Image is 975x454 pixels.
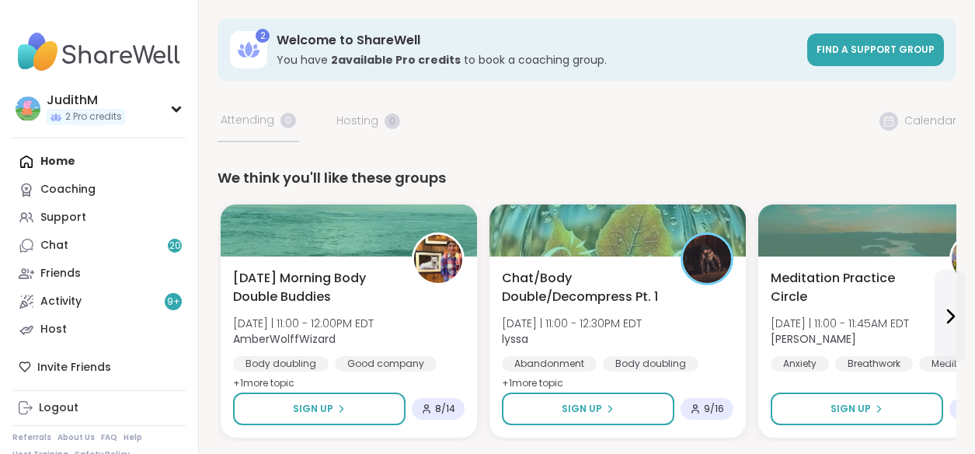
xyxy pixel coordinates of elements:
[40,294,82,309] div: Activity
[40,210,86,225] div: Support
[704,403,724,415] span: 9 / 16
[167,295,180,309] span: 9 +
[331,52,461,68] b: 2 available Pro credit s
[57,432,95,443] a: About Us
[40,266,81,281] div: Friends
[40,238,68,253] div: Chat
[12,25,186,79] img: ShareWell Nav Logo
[502,356,597,372] div: Abandonment
[47,92,125,109] div: JudithM
[12,288,186,316] a: Activity9+
[233,356,329,372] div: Body doubling
[12,394,186,422] a: Logout
[101,432,117,443] a: FAQ
[40,182,96,197] div: Coaching
[65,110,122,124] span: 2 Pro credits
[12,316,186,344] a: Host
[256,29,270,43] div: 2
[233,331,336,347] b: AmberWolffWizard
[12,432,51,443] a: Referrals
[807,33,944,66] a: Find a support group
[12,260,186,288] a: Friends
[12,232,186,260] a: Chat20
[502,316,642,331] span: [DATE] | 11:00 - 12:30PM EDT
[277,32,798,49] h3: Welcome to ShareWell
[12,204,186,232] a: Support
[39,400,78,416] div: Logout
[124,432,142,443] a: Help
[277,52,798,68] h3: You have to book a coaching group.
[817,43,935,56] span: Find a support group
[233,393,406,425] button: Sign Up
[771,393,943,425] button: Sign Up
[12,176,186,204] a: Coaching
[603,356,698,372] div: Body doubling
[502,393,674,425] button: Sign Up
[502,269,663,306] span: Chat/Body Double/Decompress Pt. 1
[830,402,871,416] span: Sign Up
[12,353,186,381] div: Invite Friends
[771,331,856,347] b: [PERSON_NAME]
[335,356,437,372] div: Good company
[414,235,462,283] img: AmberWolffWizard
[233,269,395,306] span: [DATE] Morning Body Double Buddies
[40,322,67,337] div: Host
[233,316,374,331] span: [DATE] | 11:00 - 12:00PM EDT
[169,239,181,253] span: 20
[293,402,333,416] span: Sign Up
[683,235,731,283] img: lyssa
[771,269,932,306] span: Meditation Practice Circle
[562,402,602,416] span: Sign Up
[771,356,829,372] div: Anxiety
[502,331,528,347] b: lyssa
[771,316,909,331] span: [DATE] | 11:00 - 11:45AM EDT
[835,356,913,372] div: Breathwork
[16,96,40,121] img: JudithM
[435,403,455,415] span: 8 / 14
[218,167,956,189] div: We think you'll like these groups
